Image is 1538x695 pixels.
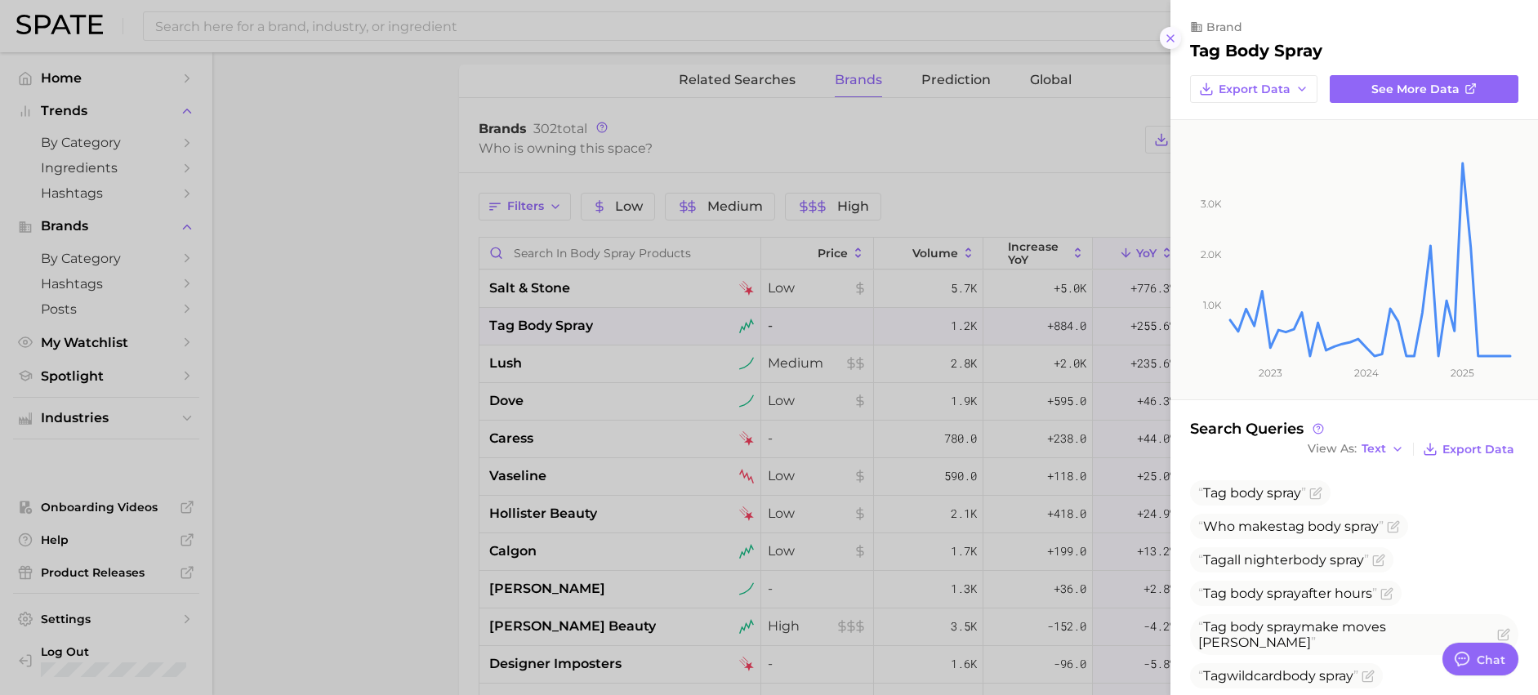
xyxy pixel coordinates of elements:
span: body [1230,586,1264,601]
span: View As [1308,444,1357,453]
button: Export Data [1190,75,1317,103]
span: body [1308,519,1341,534]
tspan: 2.0k [1201,248,1222,261]
h2: tag body spray [1190,41,1322,60]
span: Export Data [1219,82,1291,96]
span: body [1293,552,1326,568]
span: wildcard [1198,668,1358,684]
button: Flag as miscategorized or irrelevant [1362,670,1375,683]
span: body [1230,619,1264,635]
span: Text [1362,444,1386,453]
button: Export Data [1419,438,1518,461]
tspan: 2024 [1354,367,1379,379]
span: body [1282,668,1316,684]
a: See more data [1330,75,1518,103]
button: Flag as miscategorized or irrelevant [1497,628,1510,641]
button: Flag as miscategorized or irrelevant [1387,520,1400,533]
span: all nighter [1198,552,1369,568]
span: Tag [1203,668,1227,684]
span: spray [1330,552,1364,568]
span: spray [1344,519,1379,534]
span: make moves [PERSON_NAME] [1198,619,1386,650]
span: spray [1267,619,1301,635]
tspan: 2025 [1451,367,1474,379]
span: Search Queries [1190,420,1326,438]
span: tag [1282,519,1304,534]
button: Flag as miscategorized or irrelevant [1309,487,1322,500]
button: Flag as miscategorized or irrelevant [1380,587,1393,600]
span: spray [1267,586,1301,601]
tspan: 2023 [1259,367,1282,379]
button: Flag as miscategorized or irrelevant [1372,554,1385,567]
span: Who makes [1198,519,1384,534]
tspan: 3.0k [1201,198,1222,210]
span: spray [1267,485,1301,501]
button: View AsText [1304,439,1408,460]
span: brand [1206,20,1242,34]
span: Tag [1203,552,1227,568]
span: after hours [1198,586,1377,601]
span: See more data [1371,82,1460,96]
span: Export Data [1442,443,1514,457]
span: Tag [1203,586,1227,601]
span: body [1230,485,1264,501]
span: spray [1319,668,1353,684]
span: Tag [1203,485,1227,501]
span: Tag [1203,619,1227,635]
tspan: 1.0k [1203,299,1222,311]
